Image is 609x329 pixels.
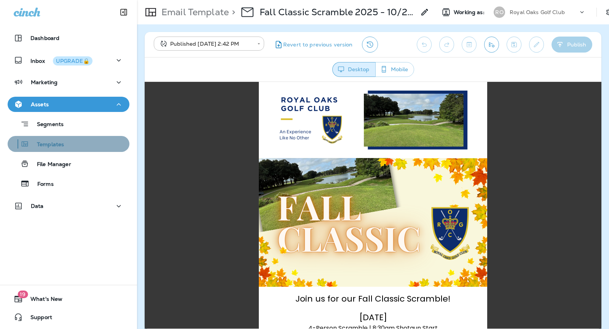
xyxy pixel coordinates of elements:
[8,30,129,46] button: Dashboard
[56,58,89,64] div: UPGRADE🔒
[484,37,499,53] button: Send test email
[215,230,242,241] span: [DATE]
[113,5,134,20] button: Collapse Sidebar
[283,41,353,48] span: Revert to previous version
[362,37,378,53] button: View Changelog
[270,37,356,53] button: Revert to previous version
[23,296,62,305] span: What's New
[164,242,293,251] span: 4-Person Scramble | 8:30am Shotgun Start
[375,62,414,77] button: Mobile
[114,76,343,205] img: Royal-Oaks--Fall-Classic-Scramble---blog-3.png
[8,116,129,132] button: Segments
[31,101,49,107] p: Assets
[8,198,129,214] button: Data
[260,6,416,18] p: Fall Classic Scramble 2025 - 10/26 (2)
[8,136,129,152] button: Templates
[159,40,252,48] div: Published [DATE] 2:42 PM
[229,6,235,18] p: >
[8,53,129,68] button: InboxUPGRADE🔒
[151,211,306,223] span: Join us for our Fall Classic Scramble!
[18,291,28,298] span: 19
[29,161,71,168] p: File Manager
[8,97,129,112] button: Assets
[8,291,129,307] button: 19What's New
[510,9,565,15] p: Royal Oaks Golf Club
[8,310,129,325] button: Support
[23,314,52,323] span: Support
[53,56,92,65] button: UPGRADE🔒
[494,6,505,18] div: RO
[30,35,59,41] p: Dashboard
[8,176,129,192] button: Forms
[454,9,486,16] span: Working as:
[332,62,376,77] button: Desktop
[30,56,92,64] p: Inbox
[29,121,64,129] p: Segments
[158,6,229,18] p: Email Template
[29,141,64,149] p: Templates
[30,181,54,188] p: Forms
[8,75,129,90] button: Marketing
[31,203,44,209] p: Data
[31,79,57,85] p: Marketing
[8,156,129,172] button: File Manager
